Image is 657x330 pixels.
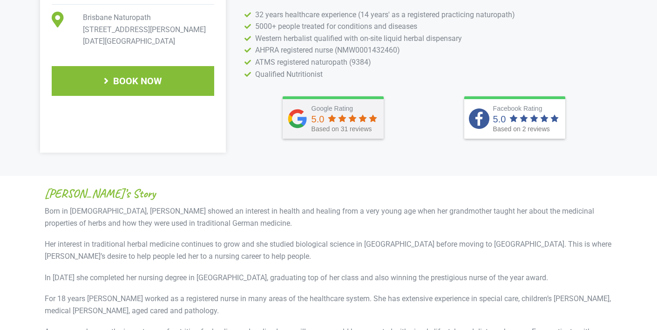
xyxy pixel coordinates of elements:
div: Facebook Rating [493,104,561,113]
span: AHPRA registered nurse (NMW0001432460) [253,44,400,56]
a: BOOK NOW [52,66,215,96]
p: Her interest in traditional herbal medicine continues to grow and she studied biological science ... [45,238,613,262]
span: Brisbane Naturopath [STREET_ADDRESS][PERSON_NAME] [DATE][GEOGRAPHIC_DATA] [71,12,206,47]
span: ATMS registered naturopath (9384) [253,56,371,68]
p: Born in [DEMOGRAPHIC_DATA], [PERSON_NAME] showed an interest in health and healing from a very yo... [45,205,613,229]
span: Western herbalist qualified with on-site liquid herbal dispensary [253,33,462,45]
p: For 18 years [PERSON_NAME] worked as a registered nurse in many areas of the healthcare system. S... [45,293,613,317]
span: Based on 2 reviews [493,126,550,133]
span: Based on 31 reviews [312,126,372,133]
span: [PERSON_NAME]’s Story [45,188,156,200]
span: BOOK NOW [113,76,162,86]
div: Google Rating [312,104,379,113]
p: In [DATE] she completed her nursing degree in [GEOGRAPHIC_DATA], graduating top of her class and ... [45,272,613,284]
span: Qualified Nutritionist [253,68,323,81]
div: 5.0 [493,114,506,124]
div: 5.0 [312,114,325,124]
